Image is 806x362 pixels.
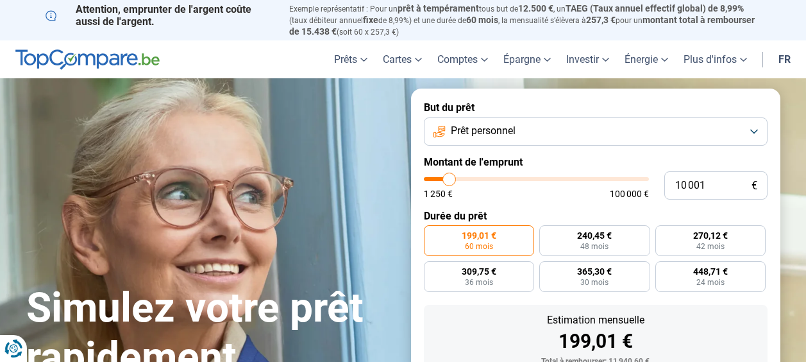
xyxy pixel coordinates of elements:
span: € [751,180,757,191]
img: TopCompare [15,49,160,70]
p: Exemple représentatif : Pour un tous but de , un (taux débiteur annuel de 8,99%) et une durée de ... [289,3,761,37]
a: fr [771,40,798,78]
span: 36 mois [465,279,493,286]
div: 199,01 € [434,332,757,351]
span: 257,3 € [586,15,616,25]
label: Montant de l'emprunt [424,156,768,168]
span: 199,01 € [462,231,496,240]
div: Estimation mensuelle [434,315,757,325]
span: 270,12 € [693,231,728,240]
span: 365,30 € [577,267,612,276]
span: prêt à tempérament [398,3,479,13]
span: 12.500 € [518,3,553,13]
button: Prêt personnel [424,117,768,146]
span: 1 250 € [424,189,453,198]
a: Investir [558,40,617,78]
span: 42 mois [696,243,725,250]
span: 240,45 € [577,231,612,240]
label: Durée du prêt [424,210,768,222]
span: Prêt personnel [451,124,516,138]
span: TAEG (Taux annuel effectif global) de 8,99% [566,3,744,13]
a: Épargne [496,40,558,78]
a: Prêts [326,40,375,78]
span: 309,75 € [462,267,496,276]
span: 60 mois [465,243,493,250]
a: Plus d'infos [676,40,755,78]
span: fixe [363,15,378,25]
a: Cartes [375,40,430,78]
span: 60 mois [466,15,498,25]
span: 30 mois [580,279,609,286]
p: Attention, emprunter de l'argent coûte aussi de l'argent. [46,3,274,28]
span: 48 mois [580,243,609,250]
span: 448,71 € [693,267,728,276]
span: 100 000 € [610,189,649,198]
span: 24 mois [696,279,725,286]
span: montant total à rembourser de 15.438 € [289,15,755,37]
a: Comptes [430,40,496,78]
a: Énergie [617,40,676,78]
label: But du prêt [424,101,768,114]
